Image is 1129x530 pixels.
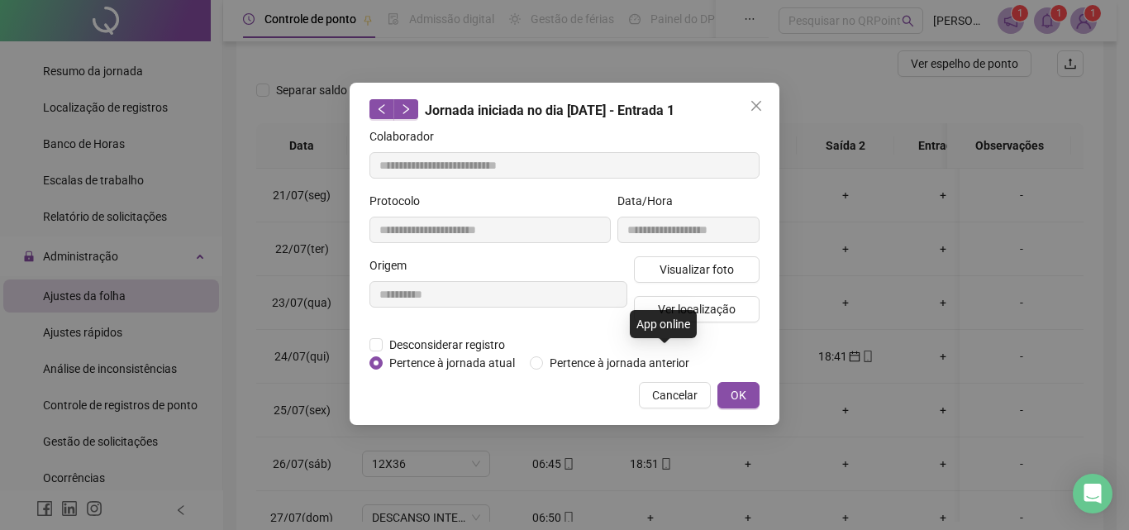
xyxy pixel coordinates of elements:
label: Origem [369,256,417,275]
label: Data/Hora [617,192,684,210]
span: Pertence à jornada anterior [543,354,696,372]
button: Close [743,93,769,119]
button: Cancelar [639,382,711,408]
span: close [750,99,763,112]
span: Ver localização [658,300,736,318]
button: OK [717,382,760,408]
span: Cancelar [652,386,698,404]
span: left [376,103,388,115]
div: Open Intercom Messenger [1073,474,1112,513]
button: left [369,99,394,119]
button: right [393,99,418,119]
button: Ver localização [634,296,760,322]
button: Visualizar foto [634,256,760,283]
div: Jornada iniciada no dia [DATE] - Entrada 1 [369,99,760,121]
label: Colaborador [369,127,445,146]
div: App online [630,310,697,338]
span: Visualizar foto [660,260,734,279]
span: right [400,103,412,115]
label: Protocolo [369,192,431,210]
span: Desconsiderar registro [383,336,512,354]
span: Pertence à jornada atual [383,354,522,372]
span: OK [731,386,746,404]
